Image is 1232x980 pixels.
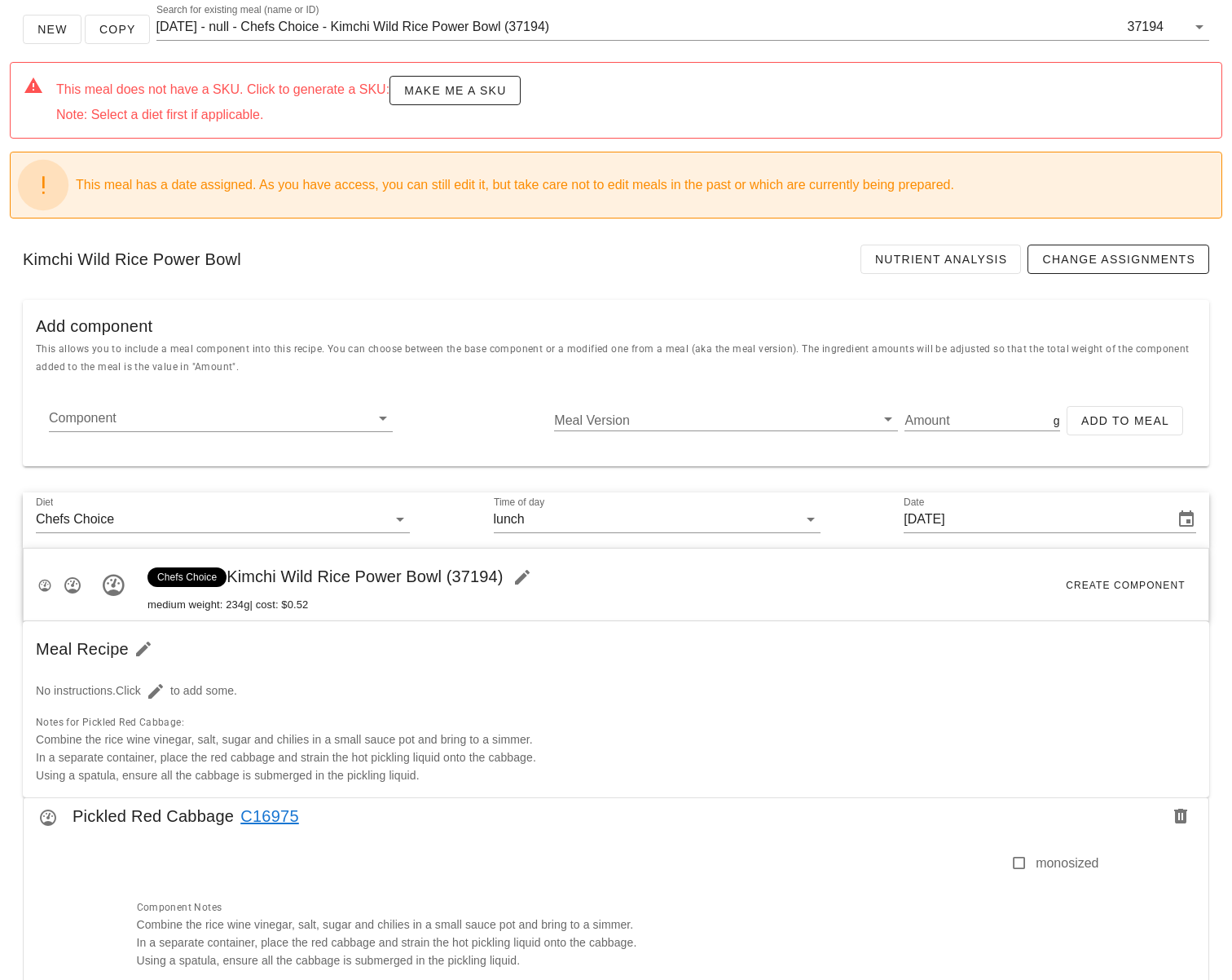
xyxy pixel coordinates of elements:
span: medium weight: 234g [147,597,249,613]
div: Meal Version [554,409,898,430]
label: Time of day [494,497,544,509]
div: Chefs Choice [36,512,114,527]
div: g [1050,409,1060,430]
div: DietChefs Choice [36,506,410,532]
span: Make me a SKU [403,84,506,97]
label: Date [904,497,924,509]
span: New [37,23,68,36]
button: New [23,15,81,44]
span: Kimchi Wild Rice Power Bowl (37194) [147,567,542,585]
div: Kimchi Wild Rice Power Bowl [10,232,1222,287]
span: Create Component [1065,580,1185,591]
div: Time of daylunch [494,506,821,532]
label: Diet [36,497,53,509]
span: Combine the rice wine vinegar, salt, sugar and chilies in a small sauce pot and bring to a simmer. [137,918,634,931]
div: 37194 [1124,19,1164,35]
a: C16975 [234,803,299,829]
div: Add component [23,300,1209,339]
button: Make me a SKU [389,76,520,105]
div: lunch [494,512,525,527]
div: This meal has a date assigned. As you have access, you can still edit it, but take care not to ed... [76,175,1208,195]
a: Change Assignments [1027,245,1209,274]
label: monosized [1036,855,1098,872]
span: In a separate container, place the red cabbage and strain the hot pickling liquid onto the cabbage. [137,936,637,949]
button: Add to Meal [1067,406,1183,435]
span: | cost: $0.52 [249,597,308,613]
span: Using a spatula, ensure all the cabbage is submerged in the pickling liquid. [137,954,521,967]
span: Using a spatula, ensure all the cabbage is submerged in the pickling liquid. [36,769,420,782]
span: Add to Meal [1080,414,1169,427]
span: Change Assignments [1041,253,1195,266]
span: Copy [99,23,136,36]
div: No instructions. [26,667,1206,716]
span: This allows you to include a meal component into this recipe. You can choose between the base com... [36,343,1190,373]
div: Pickled Red Cabbage [24,798,1208,844]
span: Chefs Choice [157,567,217,587]
div: Meal Recipe [23,621,1209,677]
span: Notes for Pickled Red Cabbage: [36,717,184,728]
span: Component Notes [137,902,222,913]
button: Copy [85,15,150,44]
span: In a separate container, place the red cabbage and strain the hot pickling liquid onto the cabbage. [36,751,536,764]
a: Nutrient Analysis [860,245,1022,274]
span: Nutrient Analysis [874,253,1008,266]
span: Combine the rice wine vinegar, salt, sugar and chilies in a small sauce pot and bring to a simmer. [36,733,533,746]
span: Click to add some. [116,684,237,697]
div: This meal does not have a SKU. Click to generate a SKU: Note: Select a diet first if applicable. [56,76,1208,125]
label: Search for existing meal (name or ID) [156,4,319,16]
button: Create Component [1055,549,1195,622]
